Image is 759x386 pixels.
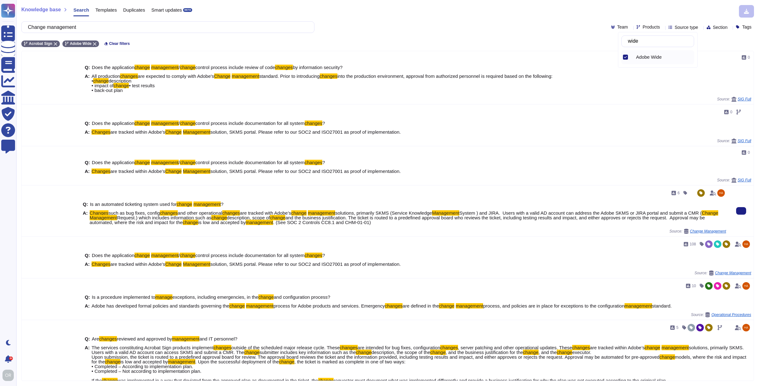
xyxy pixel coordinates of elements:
span: by information security? [293,65,342,70]
span: was implemented in a way that deviated from the approved plan as documented in the ticket, the [118,378,318,383]
mark: Management [183,169,211,174]
mark: change [270,215,285,220]
span: standard. [652,303,672,308]
mark: management [151,253,179,258]
span: process, and policies are in place for exceptions to the configuration [483,303,625,308]
span: SIG Full [738,178,751,182]
mark: changes [222,210,240,216]
mark: management [151,121,179,126]
span: . (See SOC 2 Controls CC8.1 and CHM-01-01) [273,220,371,225]
span: ? [322,160,325,165]
span: Acrobat Sign [29,42,52,46]
mark: changes [213,345,231,350]
div: Adobe Wide [631,50,694,64]
mark: Change [165,129,182,135]
mark: management [151,65,179,70]
span: Duplicates [123,8,145,12]
span: are tracked within Adobe’s [590,345,645,350]
mark: change [229,303,245,308]
span: standard. Prior to introducing [259,73,320,79]
span: Request.) which includes information such as [117,215,211,220]
span: description, the scope of the [372,350,430,355]
span: are tracked with Adobe’s [240,210,291,216]
b: Q: [83,202,88,206]
span: Adobe has developed formal policies and standards governing the [92,303,229,308]
button: user [1,368,18,382]
mark: change [180,65,195,70]
span: 108 [690,242,696,246]
mark: management [246,220,273,225]
mark: change [183,220,198,225]
img: user [3,370,14,381]
mark: Change [214,73,231,79]
b: A: [85,74,90,93]
mark: Changes [90,210,108,216]
mark: change [113,83,129,88]
mark: management [168,359,196,364]
span: solution, SKMS portal. Please refer to our SOC2 and ISO27001 as proof of implementation. [210,261,401,267]
span: / [179,121,180,126]
mark: Changes [92,169,110,174]
mark: change [244,350,260,355]
mark: Change [165,169,182,174]
span: 10 [692,284,696,288]
mark: changes [305,121,323,126]
mark: change [180,253,195,258]
mark: change [102,378,117,383]
span: Source: [694,271,751,276]
span: Adobe Wide [636,54,662,60]
b: A: [83,211,88,225]
mark: management [193,201,221,207]
span: solutions, primarily SKMS (Service Knowledge [335,210,432,216]
span: 0 [730,110,732,114]
mark: Change [702,210,718,216]
mark: changes [440,345,458,350]
span: . Upon the successful deployment of the [195,359,279,364]
span: ? [221,201,223,207]
span: process for Adobe products and services. Emergency [273,303,385,308]
span: are tracked within Adobe’s [110,169,165,174]
span: is low and accepted by [120,359,168,364]
span: ? [322,253,325,258]
span: Section [713,25,728,29]
div: 9+ [9,357,13,360]
mark: change [660,354,675,360]
mark: management [625,303,652,308]
span: Knowledge base [21,7,61,12]
span: / [179,160,180,165]
span: Source: [717,138,751,143]
span: solutions, primarily SKMS. Users with a valid AD account can access SKMS and submit a CMR. The [92,345,744,355]
span: SIG Full [738,139,751,143]
span: Change Management [715,271,751,275]
b: Q: [85,65,90,70]
span: 5 [676,326,678,330]
mark: change [180,121,195,126]
mark: management [661,345,689,350]
mark: change [134,121,150,126]
mark: change [177,201,192,207]
span: Is a procedure implemented to [92,294,155,300]
div: Adobe Wide [631,54,634,61]
span: models, where the risk and impact for the [92,354,746,364]
mark: change [134,160,150,165]
mark: management [456,303,483,308]
span: System ) and JIRA. Users with a valid AD account can address the Adobe SKMS or JIRA portal and su... [459,210,702,216]
span: 0 [748,56,750,59]
span: Are [92,336,99,341]
span: Adobe Wide [70,42,92,46]
span: Clear filters [109,42,130,46]
b: Q: [85,160,90,165]
mark: changes [320,73,338,79]
b: A: [85,130,90,134]
span: are tracked within Adobe’s [110,261,165,267]
span: Does the application [92,121,134,126]
mark: change [356,350,371,355]
img: user [742,240,750,248]
span: are defined in the [403,303,439,308]
mark: change [291,210,307,216]
mark: changes [120,73,138,79]
div: Adobe Wide [636,54,692,60]
span: reviewed and approved by [117,336,172,341]
span: such as bug fixes, config [108,210,160,216]
mark: Changes [92,261,110,267]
